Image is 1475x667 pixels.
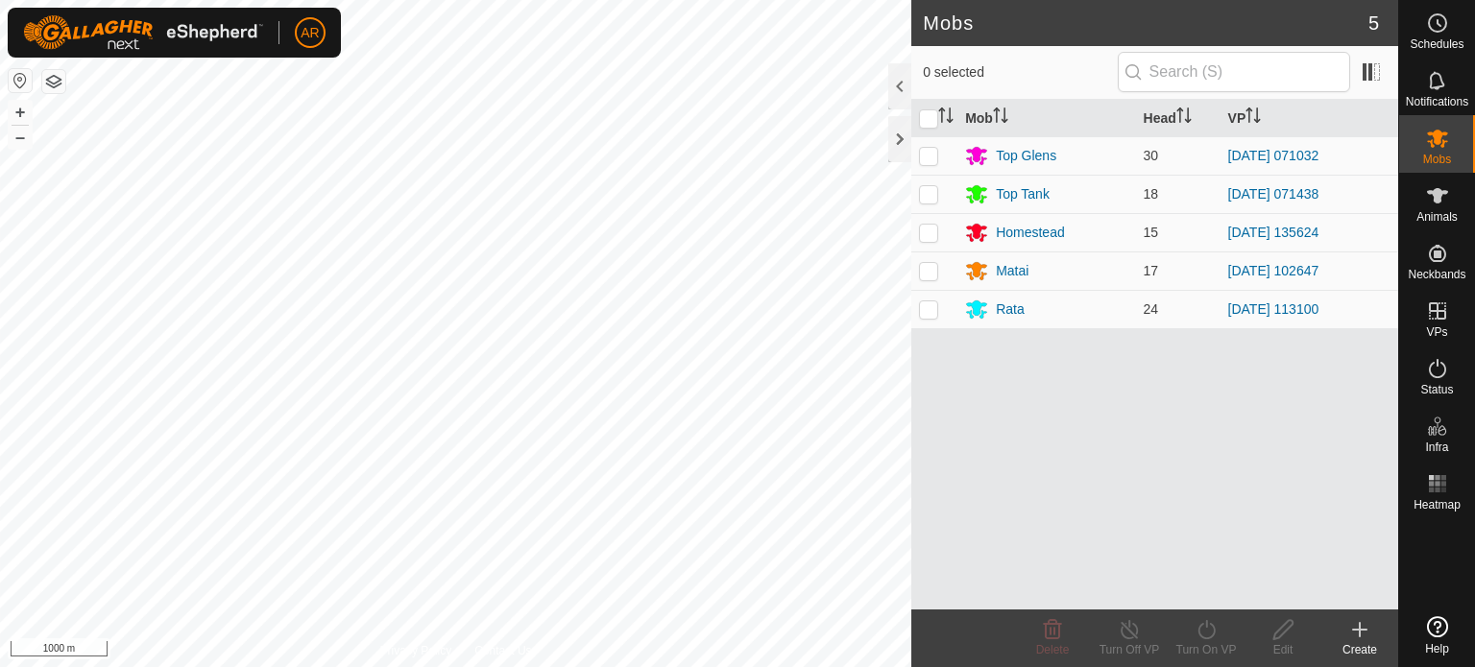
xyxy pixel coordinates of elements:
a: Help [1399,608,1475,662]
th: VP [1221,100,1398,137]
div: Top Tank [996,184,1050,204]
span: Status [1420,384,1453,395]
p-sorticon: Activate to sort [1245,110,1261,126]
span: AR [301,23,319,43]
button: – [9,126,32,149]
span: Animals [1416,211,1458,223]
div: Matai [996,261,1028,281]
h2: Mobs [923,12,1368,35]
span: Mobs [1423,154,1451,165]
a: Privacy Policy [380,642,452,659]
a: [DATE] 102647 [1228,263,1319,278]
a: [DATE] 113100 [1228,301,1319,317]
span: Heatmap [1414,499,1461,511]
span: 30 [1144,148,1159,163]
img: Gallagher Logo [23,15,263,50]
span: 18 [1144,186,1159,202]
div: Rata [996,299,1025,320]
span: 24 [1144,301,1159,317]
span: 5 [1368,9,1379,37]
p-sorticon: Activate to sort [938,110,954,126]
th: Head [1136,100,1221,137]
span: Notifications [1406,96,1468,107]
span: Help [1425,643,1449,655]
span: VPs [1426,326,1447,338]
a: [DATE] 071438 [1228,186,1319,202]
span: Delete [1036,643,1070,656]
div: Homestead [996,223,1065,243]
div: Edit [1245,641,1321,658]
div: Turn On VP [1168,641,1245,658]
p-sorticon: Activate to sort [1176,110,1192,126]
a: Contact Us [474,642,531,659]
div: Create [1321,641,1398,658]
th: Mob [957,100,1135,137]
span: Infra [1425,441,1448,453]
a: [DATE] 071032 [1228,148,1319,163]
p-sorticon: Activate to sort [993,110,1008,126]
span: Schedules [1410,38,1463,50]
span: 0 selected [923,62,1117,83]
span: 15 [1144,225,1159,240]
span: Neckbands [1408,269,1465,280]
button: Map Layers [42,70,65,93]
div: Top Glens [996,146,1056,166]
div: Turn Off VP [1091,641,1168,658]
input: Search (S) [1118,52,1350,92]
button: Reset Map [9,69,32,92]
span: 17 [1144,263,1159,278]
button: + [9,101,32,124]
a: [DATE] 135624 [1228,225,1319,240]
